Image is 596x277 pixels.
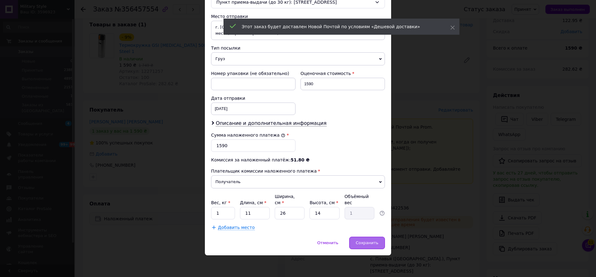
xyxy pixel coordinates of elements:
[216,120,327,126] span: Описание и дополнительная информация
[345,193,374,206] div: Объёмный вес
[211,169,317,174] span: Плательщик комиссии наложенного платежа
[211,70,296,77] div: Номер упаковки (не обязательно)
[211,46,240,51] span: Тип посылки
[317,240,338,245] span: Отменить
[211,14,248,19] span: Место отправки
[291,157,309,162] span: 51.80 ₴
[211,133,285,138] label: Сумма наложенного платежа
[240,200,266,205] label: Длина, см
[218,225,255,230] span: Добавить место
[242,24,435,30] div: Этот заказ будет доставлен Новой Почтой по условиям «Дешевой доставки»
[211,95,296,101] div: Дата отправки
[211,175,385,188] span: Получатель
[211,200,230,205] label: Вес, кг
[309,200,338,205] label: Высота, см
[211,157,385,163] div: Комиссия за наложенный платёж:
[211,21,385,40] span: г. [GEOGRAPHIC_DATA] ([GEOGRAPHIC_DATA].): №285 (до 30 кг на одно место): просп. Берестейский, 64 А
[211,52,385,65] span: Груз
[300,70,385,77] div: Оценочная стоимость
[275,194,295,205] label: Ширина, см
[356,240,378,245] span: Сохранить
